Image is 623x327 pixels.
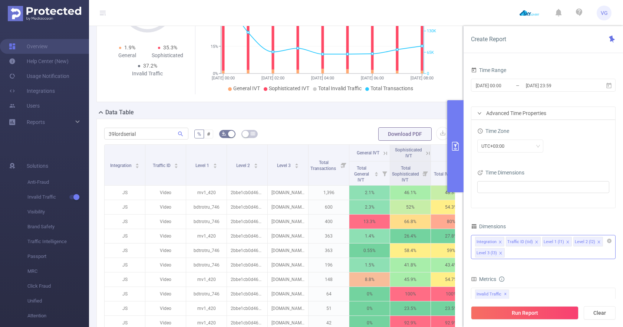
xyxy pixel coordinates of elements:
p: [DOMAIN_NAME] [268,229,308,243]
tspan: 130K [427,29,436,34]
span: 1.9% [124,45,135,50]
p: 51 [309,301,349,315]
p: JS [105,301,145,315]
i: Filter menu [379,161,390,185]
div: Sort [254,162,258,167]
span: Level 2 [236,163,251,168]
li: Integration [475,237,504,246]
p: Video [145,272,186,287]
i: icon: table [251,131,255,136]
span: MRC [27,264,89,279]
span: Time Dimensions [477,170,524,176]
i: icon: right [477,111,482,115]
p: JS [105,243,145,258]
i: icon: caret-down [375,173,379,176]
p: 1.5% [349,258,390,272]
p: Video [145,215,186,229]
span: Invalid Traffic [475,290,509,299]
button: Download PDF [378,127,432,141]
span: Level 3 [277,163,292,168]
span: Traffic ID [153,163,172,168]
i: icon: caret-up [254,162,258,164]
p: 2bbe1cb0d46ad79a3c11be1b7d2cfcf0 [227,301,267,315]
p: 54.7% [431,272,471,287]
span: Total Invalid Traffic [318,85,362,91]
p: mv1_420 [186,272,227,287]
a: Integrations [9,84,55,98]
p: Video [145,200,186,214]
p: 100% [390,287,431,301]
i: icon: bg-colors [222,131,226,136]
i: icon: caret-down [294,165,299,167]
p: 41.8% [390,258,431,272]
span: Sophisticated IVT [395,147,422,158]
img: Protected Media [8,6,81,21]
p: 2bbe1cb0d46ad79a3c11be1b7d2cfcf0 [227,186,267,200]
i: icon: caret-up [375,171,379,173]
p: [DOMAIN_NAME] [268,272,308,287]
i: icon: close [498,240,502,245]
p: 8.8% [349,272,390,287]
p: Video [145,186,186,200]
p: [DOMAIN_NAME] [268,287,308,301]
p: Video [145,258,186,272]
i: icon: down [536,144,540,149]
p: mv1_420 [186,186,227,200]
p: Video [145,243,186,258]
p: 45.9% [390,272,431,287]
span: VG [601,6,608,20]
p: 48.3% [431,186,471,200]
p: 196 [309,258,349,272]
input: Search... [104,128,188,140]
div: General [107,52,148,59]
i: icon: caret-down [213,165,217,167]
div: Sort [213,162,217,167]
input: End date [525,81,585,91]
p: 13.3% [349,215,390,229]
p: 2.1% [349,186,390,200]
p: 59% [431,243,471,258]
i: icon: caret-up [135,162,139,164]
div: Sort [374,171,379,175]
a: Usage Notification [9,69,69,84]
tspan: 0% [213,71,218,76]
a: Reports [27,115,45,130]
li: Level 3 (l3) [475,248,505,258]
p: bdtrotru_746 [186,200,227,214]
p: 363 [309,229,349,243]
span: Reports [27,119,45,125]
p: 27.8% [431,229,471,243]
span: General IVT [233,85,260,91]
span: Total IVT [434,171,452,177]
span: Passport [27,249,89,264]
p: 2.3% [349,200,390,214]
p: [DOMAIN_NAME] [268,200,308,214]
p: JS [105,272,145,287]
p: 0.55% [349,243,390,258]
tspan: [DATE] 02:00 [261,76,284,81]
p: bdtrotru_746 [186,287,227,301]
tspan: [DATE] 04:00 [311,76,334,81]
p: 80% [431,215,471,229]
button: Run Report [471,306,578,320]
i: Filter menu [420,161,431,185]
tspan: [DATE] 06:00 [361,76,384,81]
h2: Data Table [105,108,134,117]
span: Time Range [471,67,506,73]
tspan: [DATE] 08:00 [411,76,434,81]
i: icon: close-circle [607,239,612,243]
p: 52% [390,200,431,214]
p: 1,396 [309,186,349,200]
input: filter select [479,183,481,192]
p: 400 [309,215,349,229]
p: 2bbe1cb0d46ad79a3c11be1b7d2cfcf0 [227,287,267,301]
span: General IVT [357,150,379,156]
div: Level 3 (l3) [477,248,497,258]
div: Sort [174,162,178,167]
span: ✕ [504,290,507,299]
div: Sort [294,162,299,167]
p: JS [105,229,145,243]
input: Start date [475,81,535,91]
p: 46.1% [390,186,431,200]
tspan: 65K [427,50,434,55]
